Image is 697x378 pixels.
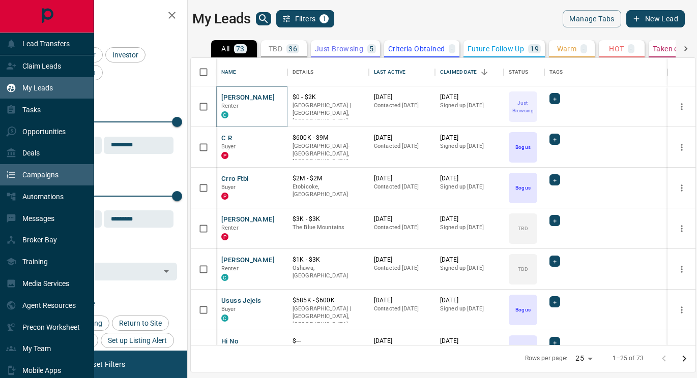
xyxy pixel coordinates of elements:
[549,337,560,348] div: +
[440,142,499,150] p: Signed up [DATE]
[293,142,364,166] p: [GEOGRAPHIC_DATA]-[GEOGRAPHIC_DATA], [GEOGRAPHIC_DATA]
[374,142,430,150] p: Contacted [DATE]
[440,305,499,313] p: Signed up [DATE]
[216,58,287,86] div: Name
[276,10,335,27] button: Filters1
[374,215,430,224] p: [DATE]
[374,174,430,183] p: [DATE]
[440,256,499,264] p: [DATE]
[221,306,236,312] span: Buyer
[293,58,313,86] div: Details
[674,99,689,114] button: more
[435,58,504,86] div: Claimed Date
[477,65,491,79] button: Sort
[159,264,173,278] button: Open
[321,15,328,22] span: 1
[440,224,499,232] p: Signed up [DATE]
[553,175,557,185] span: +
[293,224,364,232] p: The Blue Mountains
[221,215,275,225] button: [PERSON_NAME]
[374,305,430,313] p: Contacted [DATE]
[374,296,430,305] p: [DATE]
[440,296,499,305] p: [DATE]
[221,265,239,272] span: Renter
[221,256,275,265] button: [PERSON_NAME]
[440,102,499,110] p: Signed up [DATE]
[518,225,528,232] p: TBD
[221,314,228,322] div: condos.ca
[674,349,694,369] button: Go to next page
[105,47,146,62] div: Investor
[374,183,430,191] p: Contacted [DATE]
[109,51,142,59] span: Investor
[388,45,445,52] p: Criteria Obtained
[293,134,364,142] p: $600K - $9M
[221,93,275,103] button: [PERSON_NAME]
[221,337,238,346] button: Hi No
[374,58,405,86] div: Last Active
[440,264,499,272] p: Signed up [DATE]
[374,93,430,102] p: [DATE]
[221,193,228,200] div: property.ca
[221,184,236,191] span: Buyer
[674,180,689,196] button: more
[583,45,585,52] p: -
[525,354,568,363] p: Rows per page:
[104,336,170,344] span: Set up Listing Alert
[515,184,530,192] p: Bogus
[674,343,689,358] button: more
[293,93,364,102] p: $0 - $2K
[674,262,689,277] button: more
[549,93,560,104] div: +
[369,45,373,52] p: 5
[221,225,239,231] span: Renter
[510,99,536,114] p: Just Browsing
[293,102,364,125] p: [GEOGRAPHIC_DATA] | [GEOGRAPHIC_DATA], [GEOGRAPHIC_DATA]
[374,264,430,272] p: Contacted [DATE]
[549,215,560,226] div: +
[549,58,563,86] div: Tags
[221,174,248,184] button: Crro Ftbl
[221,274,228,281] div: condos.ca
[553,256,557,266] span: +
[549,296,560,307] div: +
[674,221,689,236] button: more
[221,58,237,86] div: Name
[221,233,228,240] div: property.ca
[674,140,689,155] button: more
[440,134,499,142] p: [DATE]
[518,265,528,273] p: TBD
[374,134,430,142] p: [DATE]
[221,45,229,52] p: All
[369,58,435,86] div: Last Active
[557,45,577,52] p: Warm
[530,45,539,52] p: 19
[553,337,557,348] span: +
[256,12,271,25] button: search button
[288,45,297,52] p: 36
[440,183,499,191] p: Signed up [DATE]
[544,58,667,86] div: Tags
[509,58,528,86] div: Status
[315,45,363,52] p: Just Browsing
[374,102,430,110] p: Contacted [DATE]
[515,306,530,313] p: Bogus
[451,45,453,52] p: -
[440,58,477,86] div: Claimed Date
[674,302,689,318] button: more
[293,337,364,345] p: $---
[293,174,364,183] p: $2M - $2M
[236,45,245,52] p: 73
[112,316,169,331] div: Return to Site
[293,183,364,199] p: Etobicoke, [GEOGRAPHIC_DATA]
[221,152,228,159] div: property.ca
[440,215,499,224] p: [DATE]
[293,296,364,305] p: $585K - $600K
[293,305,364,329] p: [GEOGRAPHIC_DATA] | [GEOGRAPHIC_DATA], [GEOGRAPHIC_DATA]
[440,174,499,183] p: [DATE]
[374,256,430,264] p: [DATE]
[101,333,174,348] div: Set up Listing Alert
[549,174,560,185] div: +
[549,256,560,267] div: +
[293,264,364,280] p: Oshawa, [GEOGRAPHIC_DATA]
